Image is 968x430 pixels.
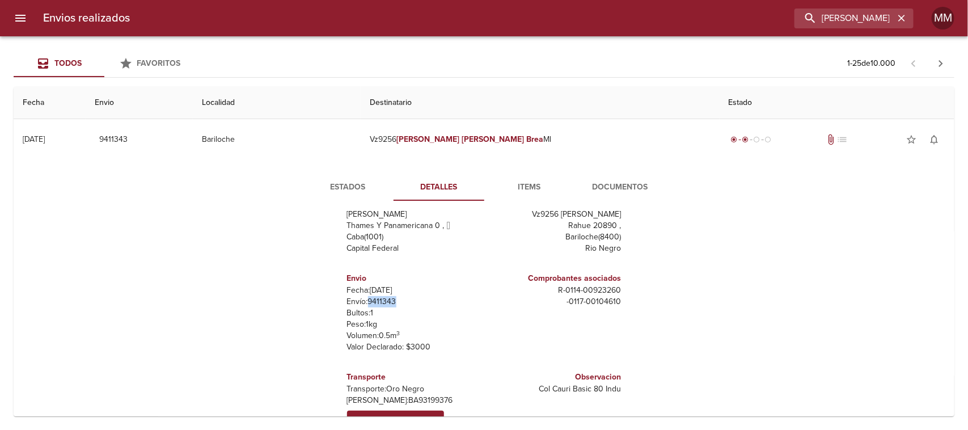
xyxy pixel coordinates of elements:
[837,134,848,145] span: No tiene pedido asociado
[397,330,400,337] sup: 3
[361,119,720,160] td: Vz9256 Ml
[731,136,738,143] span: radio_button_checked
[582,180,659,195] span: Documentos
[14,87,86,119] th: Fecha
[489,285,622,296] p: R - 0114 - 00923260
[310,180,387,195] span: Estados
[489,220,622,231] p: Rahue 20890 ,
[400,180,477,195] span: Detalles
[347,231,480,243] p: Caba ( 1001 )
[847,58,895,69] p: 1 - 25 de 10.000
[137,58,181,68] span: Favoritos
[86,87,193,119] th: Envio
[489,371,622,383] h6: Observacion
[347,220,480,231] p: Thames Y Panamericana 0 ,  
[14,50,195,77] div: Tabs Envios
[900,57,927,69] span: Pagina anterior
[347,285,480,296] p: Fecha: [DATE]
[347,330,480,342] p: Volumen: 0.5 m
[43,9,130,27] h6: Envios realizados
[347,272,480,285] h6: Envio
[900,128,923,151] button: Agregar a favoritos
[489,209,622,220] p: Vz9256 [PERSON_NAME]
[742,136,749,143] span: radio_button_checked
[347,371,480,383] h6: Transporte
[361,87,720,119] th: Destinatario
[794,9,894,28] input: buscar
[765,136,772,143] span: radio_button_unchecked
[729,134,774,145] div: Despachado
[489,383,622,395] p: Col Cauri Basic 80 Indu
[462,134,525,144] em: [PERSON_NAME]
[489,231,622,243] p: Bariloche ( 8400 )
[396,134,459,144] em: [PERSON_NAME]
[489,272,622,285] h6: Comprobantes asociados
[54,58,82,68] span: Todos
[720,87,954,119] th: Estado
[906,134,917,145] span: star_border
[347,307,480,319] p: Bultos: 1
[754,136,760,143] span: radio_button_unchecked
[193,87,361,119] th: Localidad
[193,119,361,160] td: Bariloche
[347,296,480,307] p: Envío: 9411343
[932,7,954,29] div: Abrir información de usuario
[347,243,480,254] p: Capital Federal
[927,50,954,77] span: Pagina siguiente
[826,134,837,145] span: Tiene documentos adjuntos
[928,134,940,145] span: notifications_none
[7,5,34,32] button: menu
[347,395,480,406] p: [PERSON_NAME]: BA93199376
[23,134,45,144] div: [DATE]
[527,134,544,144] em: Brea
[932,7,954,29] div: MM
[923,128,945,151] button: Activar notificaciones
[347,342,480,353] p: Valor Declarado: $ 3000
[95,129,132,150] button: 9411343
[347,411,444,428] a: Seguimiento Externo
[489,296,622,307] p: - 0117 - 00104610
[347,383,480,395] p: Transporte: Oro Negro
[353,413,438,426] span: Seguimiento Externo
[489,243,622,254] p: Rio Negro
[99,133,128,147] span: 9411343
[347,209,480,220] p: [PERSON_NAME]
[347,319,480,330] p: Peso: 1 kg
[491,180,568,195] span: Items
[303,174,666,201] div: Tabs detalle de guia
